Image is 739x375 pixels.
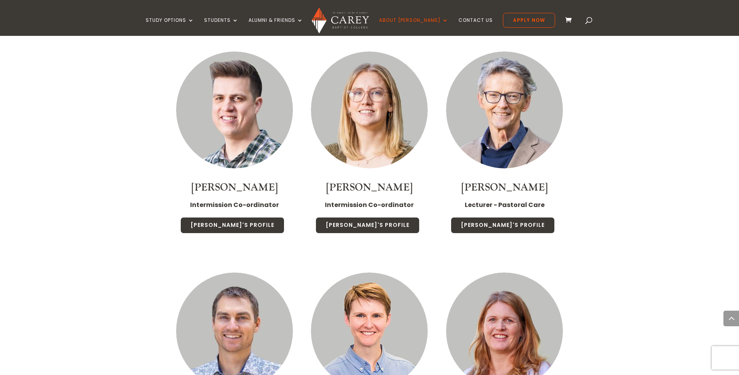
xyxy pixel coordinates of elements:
img: Carey Baptist College [312,7,369,34]
a: Alumni & Friends [249,18,303,36]
a: Contact Us [459,18,493,36]
a: [PERSON_NAME]'s Profile [316,217,420,233]
strong: Lecturer - Pastoral Care [465,200,545,209]
a: [PERSON_NAME] [191,181,278,194]
a: [PERSON_NAME]'s Profile [180,217,284,233]
a: Study Options [146,18,194,36]
a: About [PERSON_NAME] [379,18,448,36]
a: [PERSON_NAME] [326,181,413,194]
img: Katie Cuttriss 2023_square [311,51,428,168]
strong: Intermission Co-ordinator [190,200,279,209]
a: [PERSON_NAME] [461,181,548,194]
img: Daniel Cuttriss 2023_square [176,51,293,168]
a: Students [204,18,238,36]
a: [PERSON_NAME]'s Profile [451,217,555,233]
strong: Intermission Co-ordinator [325,200,414,209]
a: Apply Now [503,13,555,28]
